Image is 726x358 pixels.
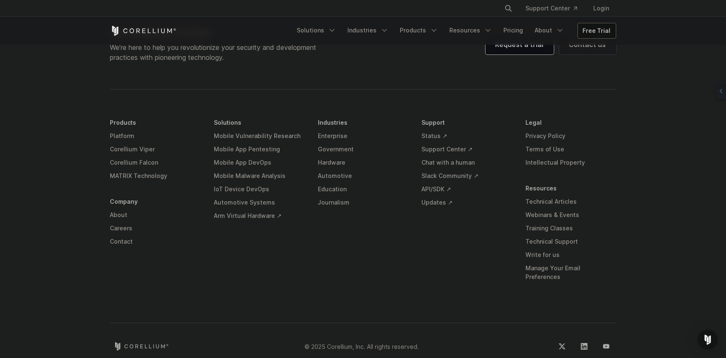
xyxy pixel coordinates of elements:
a: Privacy Policy [525,129,616,143]
div: Navigation Menu [494,1,616,16]
a: Pricing [499,23,528,38]
a: Corellium Viper [110,143,201,156]
a: Automotive Systems [214,196,305,209]
a: Hardware [318,156,409,169]
a: Corellium Home [110,26,176,36]
a: YouTube [596,336,616,356]
div: Navigation Menu [110,116,616,296]
a: Status ↗ [421,129,512,143]
a: Support Center [519,1,584,16]
a: Arm Virtual Hardware ↗ [214,209,305,222]
a: Terms of Use [525,143,616,156]
a: Mobile App Pentesting [214,143,305,156]
a: Training Classes [525,222,616,235]
a: Corellium home [114,342,169,351]
p: © 2025 Corellium, Inc. All rights reserved. [305,342,419,351]
a: Write for us [525,248,616,262]
a: Intellectual Property [525,156,616,169]
a: Manage Your Email Preferences [525,262,616,284]
a: Mobile Malware Analysis [214,169,305,183]
a: Careers [110,222,201,235]
a: Contact [110,235,201,248]
a: Enterprise [318,129,409,143]
a: Updates ↗ [421,196,512,209]
a: Products [395,23,443,38]
a: LinkedIn [574,336,594,356]
a: Login [587,1,616,16]
button: Search [501,1,516,16]
a: MATRIX Technology [110,169,201,183]
a: Resources [445,23,497,38]
a: Mobile Vulnerability Research [214,129,305,143]
a: Automotive [318,169,409,183]
a: Corellium Falcon [110,156,201,169]
a: About [530,23,569,38]
a: Mobile App DevOps [214,156,305,169]
a: Free Trial [578,23,616,38]
div: Open Intercom Messenger [698,330,718,350]
a: Education [318,183,409,196]
p: We’re here to help you revolutionize your security and development practices with pioneering tech... [110,42,323,62]
a: Twitter [552,336,572,356]
a: About [110,208,201,222]
a: Chat with a human [421,156,512,169]
div: Navigation Menu [292,23,616,39]
a: Government [318,143,409,156]
a: Technical Articles [525,195,616,208]
a: Technical Support [525,235,616,248]
a: Webinars & Events [525,208,616,222]
a: Support Center ↗ [421,143,512,156]
a: Platform [110,129,201,143]
a: Industries [343,23,394,38]
a: API/SDK ↗ [421,183,512,196]
a: Slack Community ↗ [421,169,512,183]
a: Solutions [292,23,341,38]
a: IoT Device DevOps [214,183,305,196]
a: Journalism [318,196,409,209]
